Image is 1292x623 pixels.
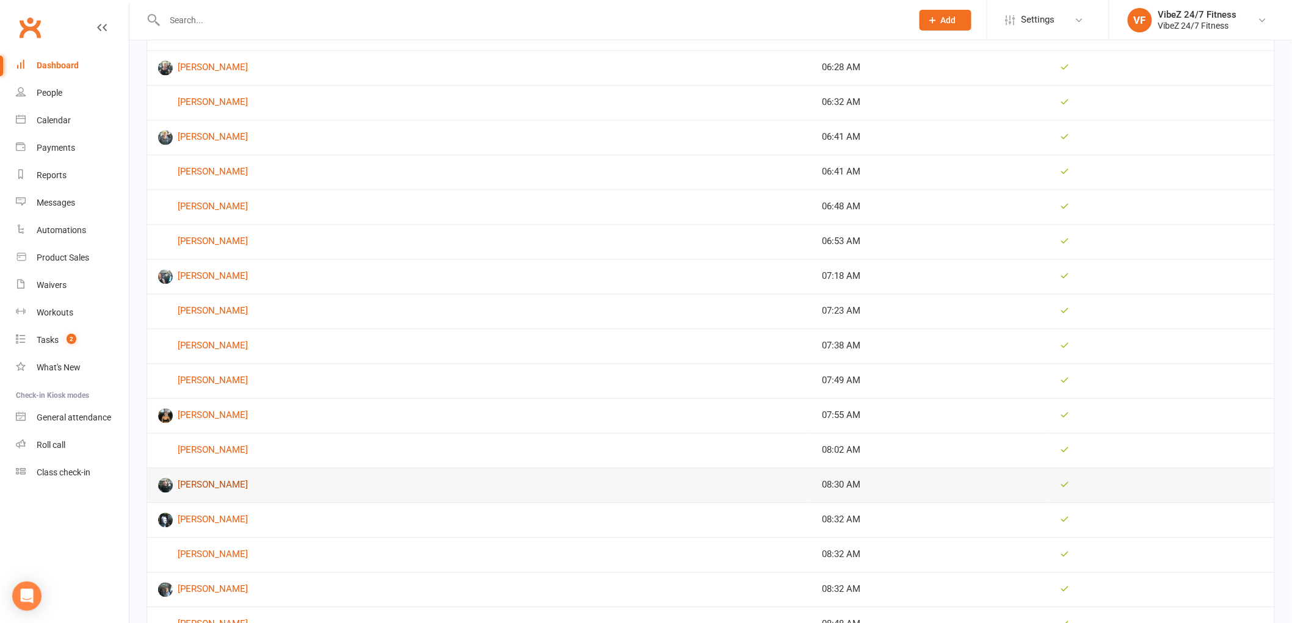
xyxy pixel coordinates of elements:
td: 06:53 AM [811,225,1050,259]
a: Roll call [16,431,129,459]
div: Roll call [37,440,65,450]
td: 07:18 AM [811,259,1050,294]
a: Workouts [16,299,129,326]
a: Automations [16,217,129,244]
td: 06:41 AM [811,120,1050,155]
div: Automations [37,225,86,235]
img: Mollie Furlong [158,513,173,528]
div: People [37,88,62,98]
a: Reports [16,162,129,189]
div: Waivers [37,280,67,290]
a: [PERSON_NAME] [158,339,800,354]
a: Clubworx [15,12,45,43]
td: 08:02 AM [811,433,1050,468]
span: Add [941,15,956,25]
img: Josh Broughton [158,61,173,76]
a: Tasks 2 [16,326,129,354]
span: Settings [1022,6,1055,34]
div: Class check-in [37,467,90,477]
a: [PERSON_NAME] [158,513,800,528]
a: [PERSON_NAME] [158,304,800,319]
span: 2 [67,334,76,344]
div: VibeZ 24/7 Fitness [1158,20,1237,31]
a: [PERSON_NAME] [158,409,800,423]
div: Calendar [37,115,71,125]
td: 07:55 AM [811,398,1050,433]
div: General attendance [37,412,111,422]
a: [PERSON_NAME] [158,200,800,215]
a: Messages [16,189,129,217]
a: [PERSON_NAME] [158,583,800,597]
a: [PERSON_NAME] [158,548,800,563]
div: Messages [37,198,75,207]
div: Payments [37,143,75,153]
a: [PERSON_NAME] [158,96,800,110]
a: Product Sales [16,244,129,272]
a: Class kiosk mode [16,459,129,486]
img: Joseph Vella [158,583,173,597]
button: Add [920,10,971,31]
td: 06:48 AM [811,190,1050,225]
a: Dashboard [16,52,129,79]
div: Open Intercom Messenger [12,582,42,611]
div: What's New [37,362,81,372]
a: General attendance kiosk mode [16,404,129,431]
div: Workouts [37,308,73,317]
td: 07:23 AM [811,294,1050,329]
img: Mitchell Griffiths [158,270,173,284]
img: Rachel Handley [158,409,173,423]
td: 08:30 AM [811,468,1050,503]
td: 08:32 AM [811,572,1050,607]
div: Dashboard [37,60,79,70]
a: Payments [16,134,129,162]
a: [PERSON_NAME] [158,165,800,180]
div: VF [1128,8,1152,32]
td: 07:49 AM [811,364,1050,398]
td: 07:38 AM [811,329,1050,364]
div: VibeZ 24/7 Fitness [1158,9,1237,20]
input: Search... [161,12,904,29]
a: [PERSON_NAME] [158,61,800,76]
a: [PERSON_NAME] [158,270,800,284]
td: 06:28 AM [811,51,1050,85]
div: Product Sales [37,253,89,262]
td: 06:32 AM [811,85,1050,120]
div: Tasks [37,335,59,345]
img: Solomon Curran [158,131,173,145]
td: 08:32 AM [811,503,1050,538]
a: [PERSON_NAME] [158,374,800,389]
a: People [16,79,129,107]
a: Calendar [16,107,129,134]
a: [PERSON_NAME] [158,131,800,145]
td: 06:41 AM [811,155,1050,190]
div: Reports [37,170,67,180]
td: 08:32 AM [811,538,1050,572]
a: [PERSON_NAME] [158,444,800,458]
a: What's New [16,354,129,381]
a: [PERSON_NAME] [158,235,800,250]
img: James Peck [158,478,173,493]
a: Waivers [16,272,129,299]
a: [PERSON_NAME] [158,478,800,493]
